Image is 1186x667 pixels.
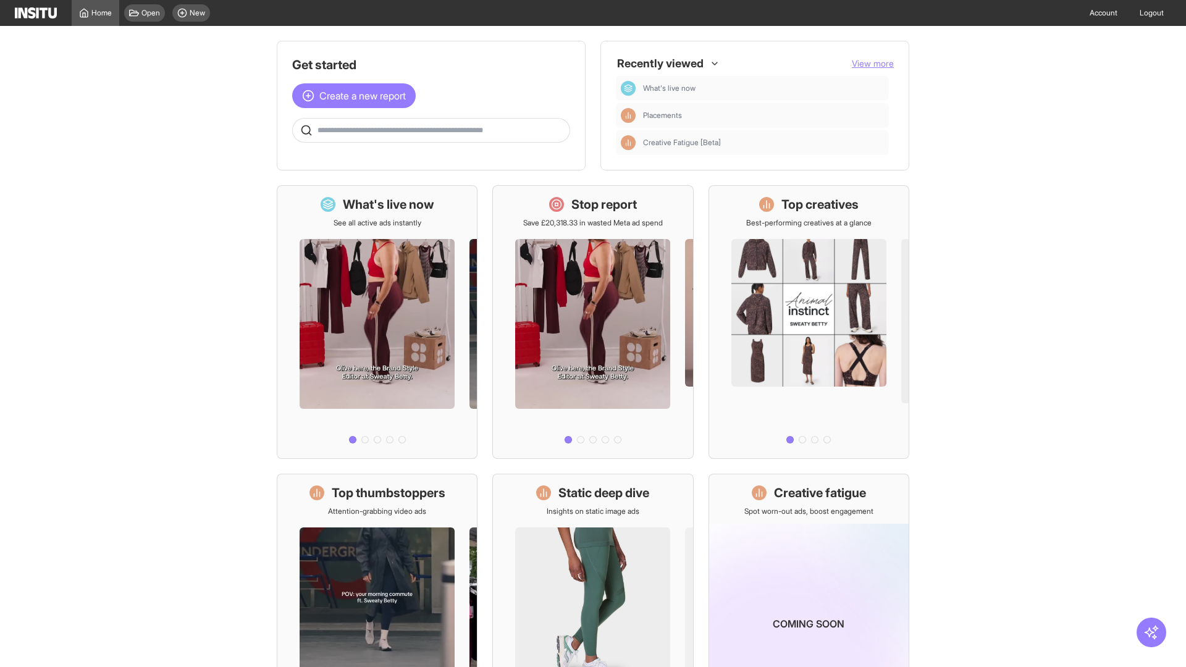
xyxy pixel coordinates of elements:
h1: Stop report [571,196,637,213]
p: See all active ads instantly [334,218,421,228]
h1: Top thumbstoppers [332,484,445,501]
span: Placements [643,111,884,120]
h1: Top creatives [781,196,859,213]
div: Insights [621,135,636,150]
span: Home [91,8,112,18]
span: What's live now [643,83,696,93]
button: Create a new report [292,83,416,108]
img: Logo [15,7,57,19]
a: Stop reportSave £20,318.33 in wasted Meta ad spend [492,185,693,459]
a: What's live nowSee all active ads instantly [277,185,477,459]
span: Open [141,8,160,18]
p: Attention-grabbing video ads [328,506,426,516]
button: View more [852,57,894,70]
span: Creative Fatigue [Beta] [643,138,721,148]
p: Best-performing creatives at a glance [746,218,872,228]
h1: Static deep dive [558,484,649,501]
span: Placements [643,111,682,120]
p: Save £20,318.33 in wasted Meta ad spend [523,218,663,228]
span: What's live now [643,83,884,93]
h1: Get started [292,56,570,73]
div: Dashboard [621,81,636,96]
p: Insights on static image ads [547,506,639,516]
h1: What's live now [343,196,434,213]
span: Create a new report [319,88,406,103]
span: View more [852,58,894,69]
span: Creative Fatigue [Beta] [643,138,884,148]
a: Top creativesBest-performing creatives at a glance [709,185,909,459]
div: Insights [621,108,636,123]
span: New [190,8,205,18]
